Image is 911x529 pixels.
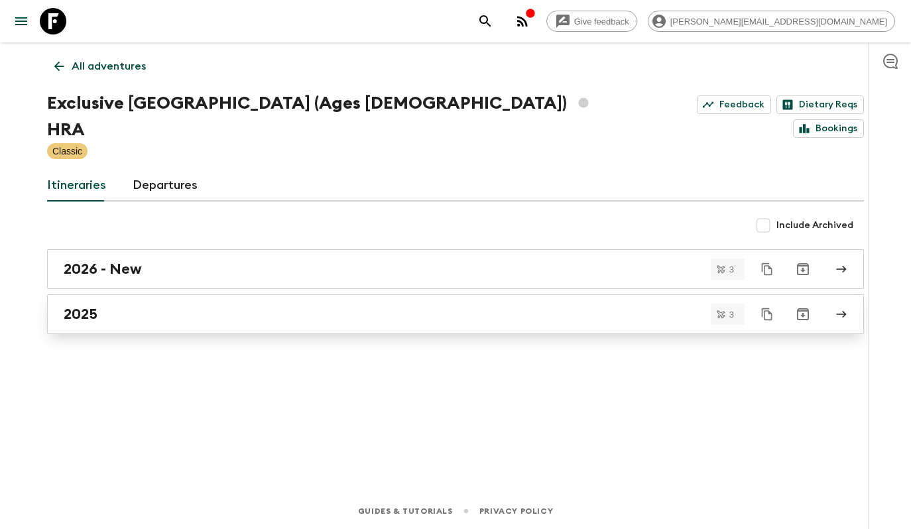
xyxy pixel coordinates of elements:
a: Itineraries [47,170,106,202]
button: Duplicate [755,257,779,281]
a: All adventures [47,53,153,80]
a: Departures [133,170,198,202]
p: Classic [52,145,82,158]
a: Bookings [793,119,864,138]
button: Archive [790,256,816,282]
h2: 2026 - New [64,261,142,278]
button: Archive [790,301,816,327]
button: search adventures [472,8,499,34]
span: [PERSON_NAME][EMAIL_ADDRESS][DOMAIN_NAME] [663,17,894,27]
button: Duplicate [755,302,779,326]
span: 3 [721,310,742,319]
span: Include Archived [776,219,853,232]
div: [PERSON_NAME][EMAIL_ADDRESS][DOMAIN_NAME] [648,11,895,32]
a: Privacy Policy [479,504,553,518]
span: 3 [721,265,742,274]
p: All adventures [72,58,146,74]
button: menu [8,8,34,34]
h1: Exclusive [GEOGRAPHIC_DATA] (Ages [DEMOGRAPHIC_DATA]) HRA [47,90,618,143]
span: Give feedback [567,17,637,27]
a: Give feedback [546,11,637,32]
a: 2026 - New [47,249,864,289]
a: Feedback [697,95,771,114]
h2: 2025 [64,306,97,323]
a: Guides & Tutorials [358,504,453,518]
a: 2025 [47,294,864,334]
a: Dietary Reqs [776,95,864,114]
